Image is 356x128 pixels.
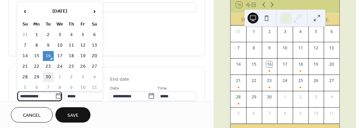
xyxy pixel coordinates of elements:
[328,45,335,51] div: 13
[89,72,100,82] td: 4
[43,30,54,40] td: 2
[266,29,272,35] div: 2
[43,51,54,61] td: 16
[282,78,288,84] div: 24
[235,78,241,84] div: 21
[282,110,288,116] div: 8
[66,41,77,50] td: 11
[11,107,53,123] button: Cancel
[54,83,65,93] td: 8
[20,62,31,71] td: 21
[54,41,65,50] td: 10
[89,4,100,18] span: ›
[66,62,77,71] td: 25
[89,19,100,29] th: Sa
[31,62,42,71] td: 22
[31,41,42,50] td: 8
[31,4,88,19] th: [DATE]
[78,41,88,50] td: 12
[266,78,272,84] div: 23
[328,61,335,67] div: 20
[54,72,65,82] td: 1
[251,110,257,116] div: 6
[328,110,335,116] div: 11
[251,29,257,35] div: 1
[31,30,42,40] td: 1
[78,19,88,29] th: Fr
[328,94,335,100] div: 4
[89,41,100,50] td: 13
[54,51,65,61] td: 17
[43,83,54,93] td: 7
[298,110,304,116] div: 9
[78,83,88,93] td: 10
[298,45,304,51] div: 11
[31,51,42,61] td: 15
[235,45,241,51] div: 7
[235,94,241,100] div: 28
[78,51,88,61] td: 19
[313,78,319,84] div: 26
[66,30,77,40] td: 4
[89,62,100,71] td: 27
[251,61,257,67] div: 15
[313,94,319,100] div: 3
[298,29,304,35] div: 4
[251,94,257,100] div: 29
[43,72,54,82] td: 30
[67,112,79,119] span: Save
[78,30,88,40] td: 5
[23,112,41,119] span: Cancel
[54,19,65,29] th: We
[298,78,304,84] div: 25
[328,29,335,35] div: 6
[20,83,31,93] td: 5
[78,72,88,82] td: 3
[66,83,77,93] td: 9
[298,61,304,67] div: 18
[110,84,119,92] span: Date
[266,61,272,67] div: 16
[78,62,88,71] td: 26
[236,13,250,26] div: 日
[66,72,77,82] td: 2
[282,45,288,51] div: 10
[43,62,54,71] td: 23
[298,94,304,100] div: 2
[235,61,241,67] div: 14
[266,45,272,51] div: 9
[54,30,65,40] td: 3
[89,51,100,61] td: 20
[31,83,42,93] td: 6
[235,110,241,116] div: 5
[313,29,319,35] div: 5
[20,30,31,40] td: 31
[43,41,54,50] td: 9
[66,19,77,29] th: Th
[251,78,257,84] div: 22
[31,19,42,29] th: Mo
[110,76,129,83] div: End date
[20,72,31,82] td: 28
[20,51,31,61] td: 14
[251,45,257,51] div: 8
[282,61,288,67] div: 17
[282,29,288,35] div: 3
[20,4,30,18] span: ‹
[313,110,319,116] div: 10
[66,51,77,61] td: 18
[157,84,167,92] span: Time
[266,94,272,100] div: 30
[43,19,54,29] th: Tu
[89,30,100,40] td: 6
[20,41,31,50] td: 7
[55,107,90,123] button: Save
[282,94,288,100] div: 1
[54,62,65,71] td: 24
[313,61,319,67] div: 19
[89,83,100,93] td: 11
[235,29,241,35] div: 31
[31,72,42,82] td: 29
[266,110,272,116] div: 7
